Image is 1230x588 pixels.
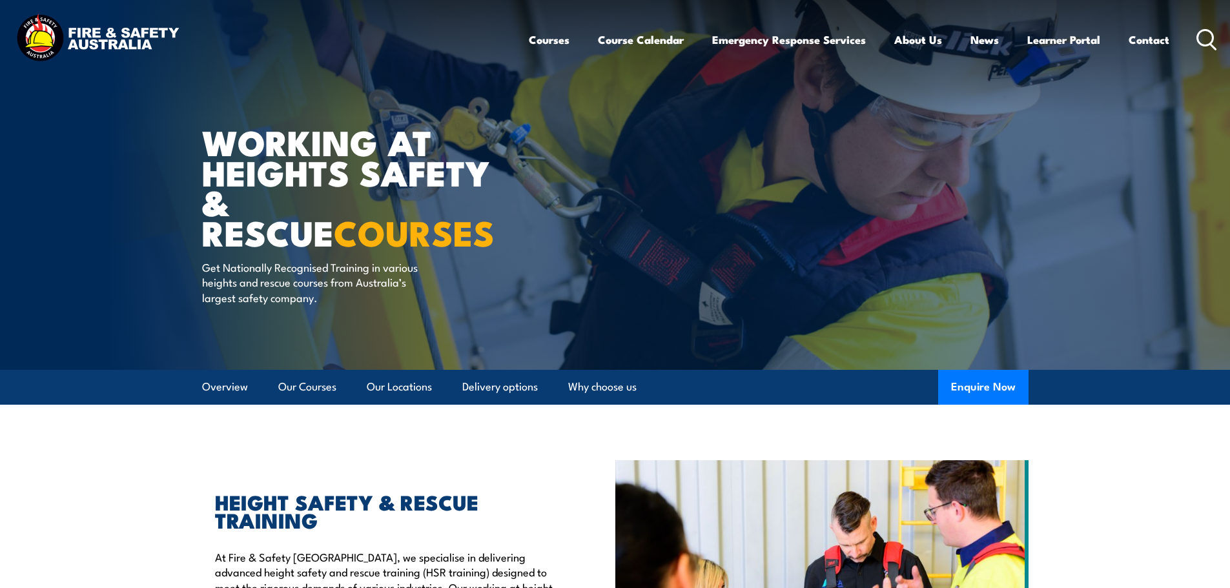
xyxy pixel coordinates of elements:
a: Delivery options [462,370,538,404]
button: Enquire Now [938,370,1029,405]
a: Our Courses [278,370,336,404]
a: Course Calendar [598,23,684,57]
a: News [970,23,999,57]
a: About Us [894,23,942,57]
a: Emergency Response Services [712,23,866,57]
a: Our Locations [367,370,432,404]
p: Get Nationally Recognised Training in various heights and rescue courses from Australia’s largest... [202,259,438,305]
a: Learner Portal [1027,23,1100,57]
a: Overview [202,370,248,404]
h1: WORKING AT HEIGHTS SAFETY & RESCUE [202,127,521,247]
strong: COURSES [334,205,495,258]
a: Why choose us [568,370,637,404]
h2: HEIGHT SAFETY & RESCUE TRAINING [215,492,556,529]
a: Contact [1129,23,1169,57]
a: Courses [529,23,569,57]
